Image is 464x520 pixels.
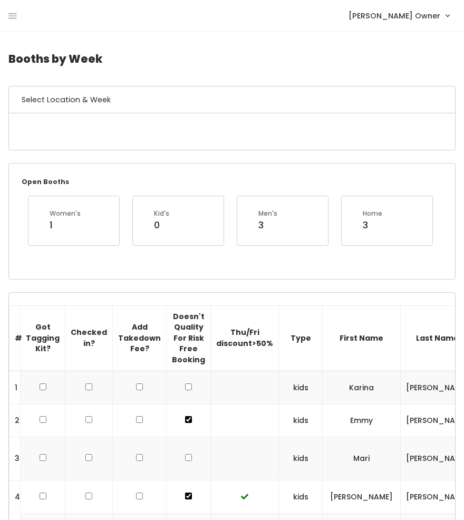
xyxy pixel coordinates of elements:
td: kids [279,480,323,513]
div: Men's [258,209,277,218]
h6: Select Location & Week [9,86,455,113]
th: Checked in? [65,305,113,371]
span: [PERSON_NAME] Owner [349,10,440,22]
div: 1 [50,218,81,232]
td: kids [279,371,323,404]
th: Type [279,305,323,371]
div: 0 [154,218,169,232]
td: [PERSON_NAME] [323,480,401,513]
th: Add Takedown Fee? [113,305,167,371]
th: Doesn't Quality For Risk Free Booking [167,305,211,371]
td: 4 [9,480,21,513]
div: Women's [50,209,81,218]
div: Kid's [154,209,169,218]
td: Karina [323,371,401,404]
div: 3 [363,218,382,232]
td: 3 [9,437,21,480]
div: Home [363,209,382,218]
th: Thu/Fri discount>50% [211,305,279,371]
td: Emmy [323,404,401,437]
th: First Name [323,305,401,371]
th: # [9,305,21,371]
h4: Booths by Week [8,44,456,73]
td: 2 [9,404,21,437]
th: Got Tagging Kit? [21,305,65,371]
td: 1 [9,371,21,404]
div: 3 [258,218,277,232]
td: kids [279,404,323,437]
td: kids [279,437,323,480]
a: [PERSON_NAME] Owner [338,4,460,27]
small: Open Booths [22,177,69,186]
td: Mari [323,437,401,480]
